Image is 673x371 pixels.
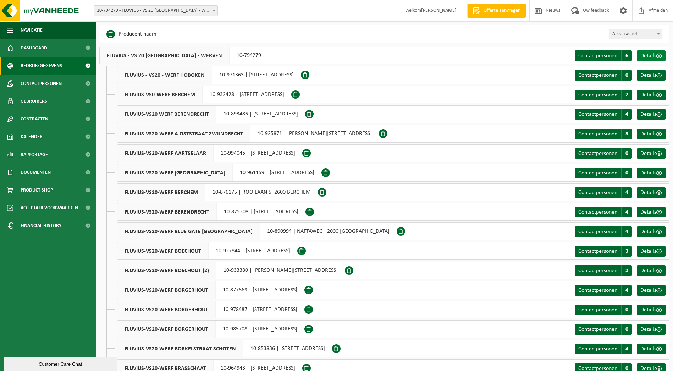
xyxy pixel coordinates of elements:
[621,187,632,198] span: 4
[640,346,656,352] span: Details
[637,305,666,315] a: Details
[117,281,304,299] div: 10-877869 | [STREET_ADDRESS]
[575,324,632,335] a: Contactpersonen 0
[621,148,632,159] span: 0
[621,246,632,257] span: 3
[637,50,666,61] a: Details
[117,145,214,162] span: FLUVIUS-VS20-WERF AARTSELAAR
[482,7,522,14] span: Offerte aanvragen
[21,39,47,57] span: Dashboard
[575,246,632,257] a: Contactpersonen 3
[637,246,666,257] a: Details
[21,146,48,163] span: Rapportage
[117,321,216,338] span: FLUVIUS-VS20-WERF BORGERHOUT
[578,209,617,215] span: Contactpersonen
[117,301,304,318] div: 10-978487 | [STREET_ADDRESS]
[575,148,632,159] a: Contactpersonen 0
[621,344,632,354] span: 4
[99,47,268,64] div: 10-794279
[117,106,216,123] span: FLUVIUS-VS20 WERF BERENDRECHT
[637,168,666,178] a: Details
[575,70,632,81] a: Contactpersonen 0
[117,164,233,181] span: FLUVIUS-VS20-WERF [GEOGRAPHIC_DATA]
[575,129,632,139] a: Contactpersonen 3
[640,268,656,274] span: Details
[575,50,632,61] a: Contactpersonen 6
[575,285,632,296] a: Contactpersonen 4
[575,305,632,315] a: Contactpersonen 0
[21,57,62,75] span: Bedrijfsgegevens
[421,8,457,13] strong: [PERSON_NAME]
[21,163,51,181] span: Documenten
[621,168,632,178] span: 0
[637,129,666,139] a: Details
[578,170,617,176] span: Contactpersonen
[117,203,217,220] span: FLUVIUS-VS20-WERF BERENDRECHT
[621,109,632,120] span: 4
[609,29,662,39] span: Alleen actief
[640,287,656,293] span: Details
[117,66,212,84] span: FLUVIUS - VS20 - WERF HOBOKEN
[621,50,632,61] span: 6
[117,281,216,299] span: FLUVIUS-VS20-WERF BORGERHOUT
[117,183,318,201] div: 10-876175 | ROOILAAN 5, 2600 BERCHEM
[21,21,43,39] span: Navigatie
[578,307,617,313] span: Contactpersonen
[21,217,61,235] span: Financial History
[640,307,656,313] span: Details
[578,72,617,78] span: Contactpersonen
[578,229,617,235] span: Contactpersonen
[117,164,321,182] div: 10-961159 | [STREET_ADDRESS]
[578,151,617,156] span: Contactpersonen
[4,355,118,371] iframe: chat widget
[578,53,617,59] span: Contactpersonen
[640,151,656,156] span: Details
[621,265,632,276] span: 2
[621,90,632,100] span: 2
[637,90,666,100] a: Details
[640,112,656,117] span: Details
[621,129,632,139] span: 3
[621,305,632,315] span: 0
[637,344,666,354] a: Details
[578,268,617,274] span: Contactpersonen
[637,207,666,217] a: Details
[117,86,203,103] span: FLUVIUS-VS0-WERF BERCHEM
[578,112,617,117] span: Contactpersonen
[106,29,156,39] li: Producent naam
[640,92,656,98] span: Details
[575,187,632,198] a: Contactpersonen 4
[621,324,632,335] span: 0
[467,4,526,18] a: Offerte aanvragen
[117,242,209,259] span: FLUVIUS-VS20-WERF BOECHOUT
[578,287,617,293] span: Contactpersonen
[578,327,617,332] span: Contactpersonen
[640,131,656,137] span: Details
[637,70,666,81] a: Details
[117,203,305,221] div: 10-875308 | [STREET_ADDRESS]
[21,92,47,110] span: Gebruikers
[621,285,632,296] span: 4
[621,70,632,81] span: 0
[94,5,218,16] span: 10-794279 - FLUVIUS - VS 20 ANTWERPEN - WERVEN
[640,53,656,59] span: Details
[21,181,53,199] span: Product Shop
[637,285,666,296] a: Details
[21,128,43,146] span: Kalender
[117,184,205,201] span: FLUVIUS-VS20-WERF BERCHEM
[637,148,666,159] a: Details
[21,110,48,128] span: Contracten
[94,6,217,16] span: 10-794279 - FLUVIUS - VS 20 ANTWERPEN - WERVEN
[117,223,260,240] span: FLUVIUS-VS20-WERF BLUE GATE [GEOGRAPHIC_DATA]
[117,66,301,84] div: 10-971363 | [STREET_ADDRESS]
[640,72,656,78] span: Details
[578,92,617,98] span: Contactpersonen
[578,346,617,352] span: Contactpersonen
[575,207,632,217] a: Contactpersonen 4
[117,242,297,260] div: 10-927844 | [STREET_ADDRESS]
[637,265,666,276] a: Details
[621,207,632,217] span: 4
[621,226,632,237] span: 4
[578,248,617,254] span: Contactpersonen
